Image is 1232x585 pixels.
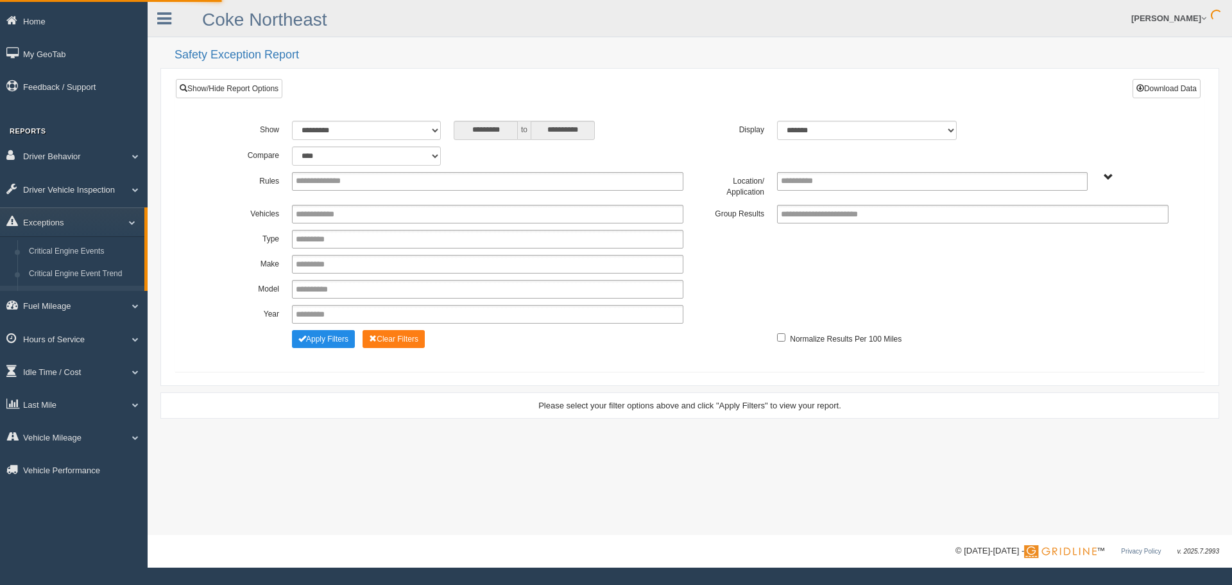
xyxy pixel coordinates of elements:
[202,10,327,30] a: Coke Northeast
[1024,545,1097,558] img: Gridline
[1121,548,1161,555] a: Privacy Policy
[363,330,425,348] button: Change Filter Options
[23,263,144,286] a: Critical Engine Event Trend
[23,286,144,309] a: Safety Exceptions
[690,121,771,136] label: Display
[205,255,286,270] label: Make
[205,146,286,162] label: Compare
[292,330,355,348] button: Change Filter Options
[205,280,286,295] label: Model
[1133,79,1201,98] button: Download Data
[518,121,531,140] span: to
[205,172,286,188] label: Rules
[1177,548,1219,555] span: v. 2025.7.2993
[690,205,771,220] label: Group Results
[205,121,286,136] label: Show
[790,330,902,345] label: Normalize Results Per 100 Miles
[205,305,286,320] label: Year
[690,172,771,198] label: Location/ Application
[23,240,144,263] a: Critical Engine Events
[955,545,1219,558] div: © [DATE]-[DATE] - ™
[172,399,1208,412] div: Please select your filter options above and click "Apply Filters" to view your report.
[176,79,282,98] a: Show/Hide Report Options
[205,205,286,220] label: Vehicles
[175,49,1219,62] h2: Safety Exception Report
[205,230,286,245] label: Type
